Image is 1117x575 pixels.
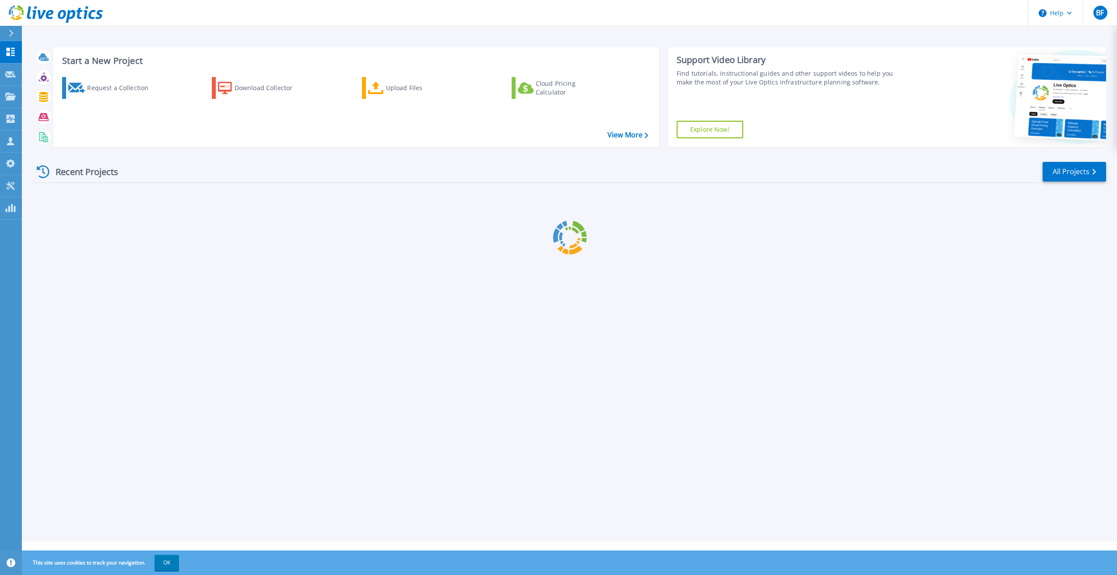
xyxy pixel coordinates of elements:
div: Recent Projects [34,161,130,182]
a: Download Collector [212,77,309,99]
a: Upload Files [362,77,460,99]
div: Upload Files [386,79,456,97]
button: OK [155,555,179,571]
a: Request a Collection [62,77,160,99]
span: This site uses cookies to track your navigation. [24,555,179,571]
div: Find tutorials, instructional guides and other support videos to help you make the most of your L... [677,69,903,87]
div: Download Collector [235,79,305,97]
div: Support Video Library [677,54,903,66]
div: Request a Collection [87,79,157,97]
a: All Projects [1043,162,1106,182]
a: Explore Now! [677,121,743,138]
h3: Start a New Project [62,56,648,66]
a: Cloud Pricing Calculator [512,77,609,99]
span: BF [1096,9,1104,16]
div: Cloud Pricing Calculator [536,79,606,97]
a: View More [608,131,648,139]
